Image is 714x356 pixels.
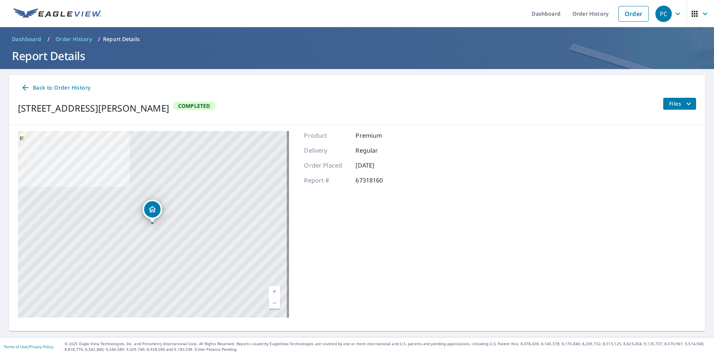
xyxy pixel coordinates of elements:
span: Back to Order History [21,83,90,93]
li: / [98,35,100,44]
a: Dashboard [9,33,44,45]
span: Dashboard [12,35,41,43]
p: Premium [356,131,400,140]
img: EV Logo [13,8,102,19]
p: Order Placed [304,161,349,170]
div: PC [655,6,672,22]
a: Order History [53,33,95,45]
p: [DATE] [356,161,400,170]
p: Delivery [304,146,349,155]
p: © 2025 Eagle View Technologies, Inc. and Pictometry International Corp. All Rights Reserved. Repo... [65,341,710,352]
a: Back to Order History [18,81,93,95]
p: Product [304,131,349,140]
a: Order [618,6,649,22]
span: Order History [56,35,92,43]
nav: breadcrumb [9,33,705,45]
p: Report # [304,176,349,185]
a: Current Level 17, Zoom Out [269,297,280,309]
button: filesDropdownBtn-67318160 [663,98,696,110]
a: Current Level 17, Zoom In [269,286,280,297]
span: Completed [174,102,215,109]
div: Dropped pin, building 1, Residential property, 1641 Naomi Ave Adrian, MI 49221 [143,200,162,223]
a: Terms of Use [4,344,27,349]
h1: Report Details [9,48,705,63]
p: 67318160 [356,176,400,185]
a: Privacy Policy [29,344,53,349]
p: | [4,344,53,349]
div: [STREET_ADDRESS][PERSON_NAME] [18,102,169,115]
span: Files [669,99,693,108]
p: Regular [356,146,400,155]
li: / [47,35,50,44]
p: Report Details [103,35,140,43]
